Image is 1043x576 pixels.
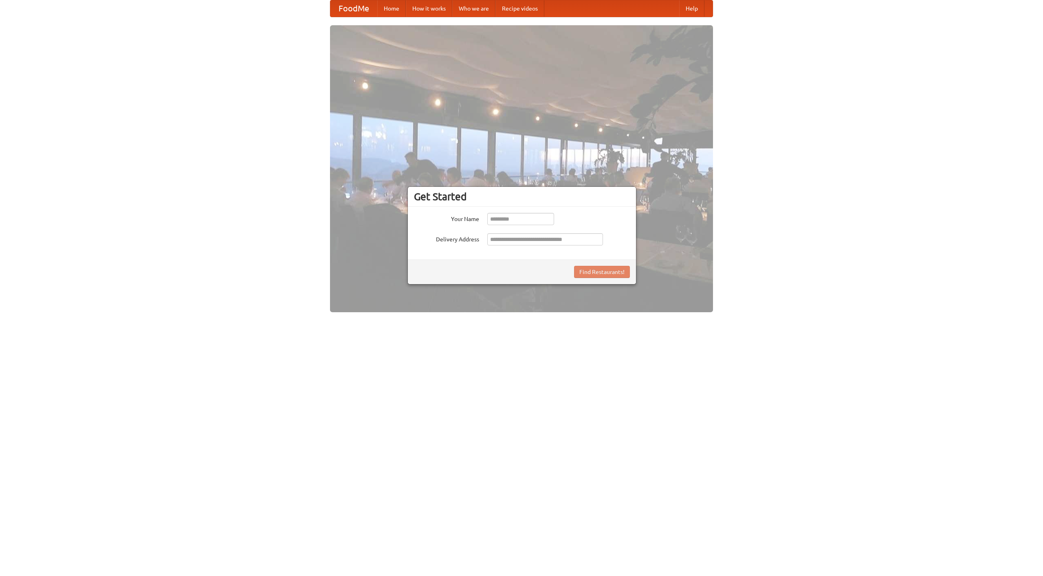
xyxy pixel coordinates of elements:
a: Recipe videos [495,0,544,17]
a: Who we are [452,0,495,17]
label: Delivery Address [414,233,479,243]
h3: Get Started [414,191,630,203]
a: How it works [406,0,452,17]
a: FoodMe [330,0,377,17]
a: Help [679,0,704,17]
a: Home [377,0,406,17]
label: Your Name [414,213,479,223]
button: Find Restaurants! [574,266,630,278]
